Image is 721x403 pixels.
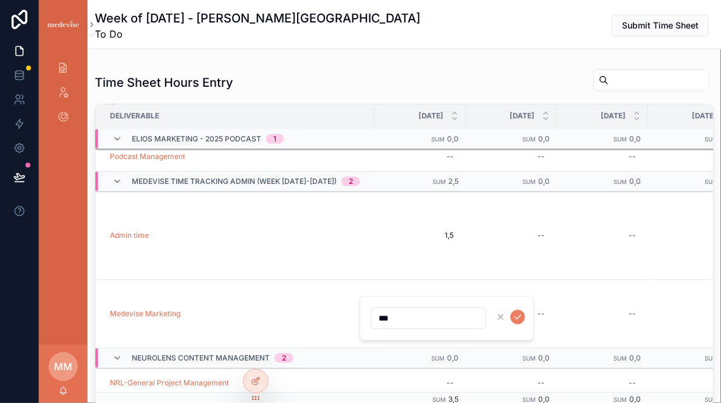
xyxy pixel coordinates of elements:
[95,74,233,91] h1: Time Sheet Hours Entry
[273,134,276,144] div: 1
[629,231,636,240] div: --
[629,177,641,186] span: 0,0
[692,111,717,121] span: [DATE]
[110,111,159,121] span: Deliverable
[446,378,454,388] div: --
[446,152,454,161] div: --
[522,136,536,143] small: Sum
[95,10,420,27] h1: Week of [DATE] - [PERSON_NAME][GEOGRAPHIC_DATA]
[522,396,536,403] small: Sum
[447,134,459,143] span: 0,0
[110,152,185,161] a: Podcast Management
[629,134,641,143] span: 0,0
[431,355,445,362] small: Sum
[538,134,550,143] span: 0,0
[613,178,627,185] small: Sum
[538,152,545,161] div: --
[510,111,535,121] span: [DATE]
[46,19,80,30] img: App logo
[538,378,545,388] div: --
[132,353,270,363] span: Neurolens Content Management
[705,355,718,362] small: Sum
[538,231,545,240] div: --
[522,355,536,362] small: Sum
[110,231,149,240] a: Admin time
[601,111,626,121] span: [DATE]
[613,136,627,143] small: Sum
[538,309,545,319] div: --
[432,396,446,403] small: Sum
[705,136,718,143] small: Sum
[522,178,536,185] small: Sum
[447,353,459,362] span: 0,0
[448,177,459,186] span: 2,5
[110,309,180,319] a: Medevise Marketing
[629,152,636,161] div: --
[431,136,445,143] small: Sum
[629,353,641,362] span: 0,0
[132,177,337,186] span: Medevise Time Tracking ADMIN (week [DATE]-[DATE])
[629,309,636,319] div: --
[110,378,229,388] a: NRL-General Project Management
[613,396,627,403] small: Sum
[613,355,627,362] small: Sum
[612,15,709,36] button: Submit Time Sheet
[705,178,718,185] small: Sum
[538,353,550,362] span: 0,0
[349,177,353,186] div: 2
[387,231,454,240] span: 1,5
[39,49,87,143] div: scrollable content
[419,111,443,121] span: [DATE]
[95,27,420,41] span: To Do
[705,396,718,403] small: Sum
[538,177,550,186] span: 0,0
[132,134,261,144] span: Elios Marketing - 2025 Podcast
[622,19,699,32] span: Submit Time Sheet
[282,353,286,363] div: 2
[629,378,636,388] div: --
[54,359,72,374] span: MM
[432,178,446,185] small: Sum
